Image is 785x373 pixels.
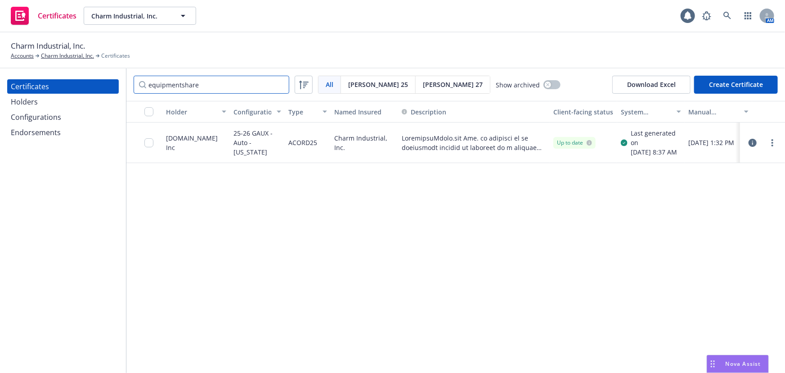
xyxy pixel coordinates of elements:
[288,128,317,157] div: ACORD25
[166,133,226,152] div: [DOMAIN_NAME] Inc
[694,76,778,94] button: Create Certificate
[7,125,119,140] a: Endorsements
[38,12,76,19] span: Certificates
[166,107,216,117] div: Holder
[7,110,119,124] a: Configurations
[162,101,230,123] button: Holder
[134,76,289,94] input: Filter by keyword
[688,138,749,147] div: [DATE] 1:32 PM
[423,80,483,89] span: [PERSON_NAME] 27
[557,139,592,147] div: Up to date
[631,128,681,147] div: Last generated on
[621,107,671,117] div: System certificate last generated
[84,7,196,25] button: Charm Industrial, Inc.
[767,137,778,148] a: more
[101,52,130,60] span: Certificates
[718,7,736,25] a: Search
[285,101,331,123] button: Type
[707,355,769,373] button: Nova Assist
[331,101,398,123] button: Named Insured
[288,107,317,117] div: Type
[11,40,85,52] span: Charm Industrial, Inc.
[233,107,271,117] div: Configuration
[553,107,614,117] div: Client-facing status
[326,80,333,89] span: All
[230,101,285,123] button: Configuration
[91,11,169,21] span: Charm Industrial, Inc.
[144,138,153,147] input: Toggle Row Selected
[7,3,80,28] a: Certificates
[144,107,153,116] input: Select all
[11,110,61,124] div: Configurations
[334,107,395,117] div: Named Insured
[233,128,281,157] div: 25-26 GAUX - Auto - [US_STATE]
[7,95,119,109] a: Holders
[11,52,34,60] a: Accounts
[11,125,61,140] div: Endorsements
[688,107,739,117] div: Manual certificate last generated
[11,95,38,109] div: Holders
[348,80,408,89] span: [PERSON_NAME] 25
[707,355,718,373] div: Drag to move
[631,147,681,157] div: [DATE] 8:37 AM
[331,123,398,163] div: Charm Industrial, Inc.
[612,76,691,94] button: Download Excel
[402,107,446,117] button: Description
[7,79,119,94] a: Certificates
[402,133,546,152] button: LoremipsuMdolo.sit Ame. co adipisci el se doeiusmodt incidid ut laboreet do m aliquae adminimv qu...
[685,101,752,123] button: Manual certificate last generated
[550,101,617,123] button: Client-facing status
[698,7,716,25] a: Report a Bug
[739,7,757,25] a: Switch app
[11,79,49,94] div: Certificates
[41,52,94,60] a: Charm Industrial, Inc.
[496,80,540,90] span: Show archived
[617,101,685,123] button: System certificate last generated
[726,360,761,368] span: Nova Assist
